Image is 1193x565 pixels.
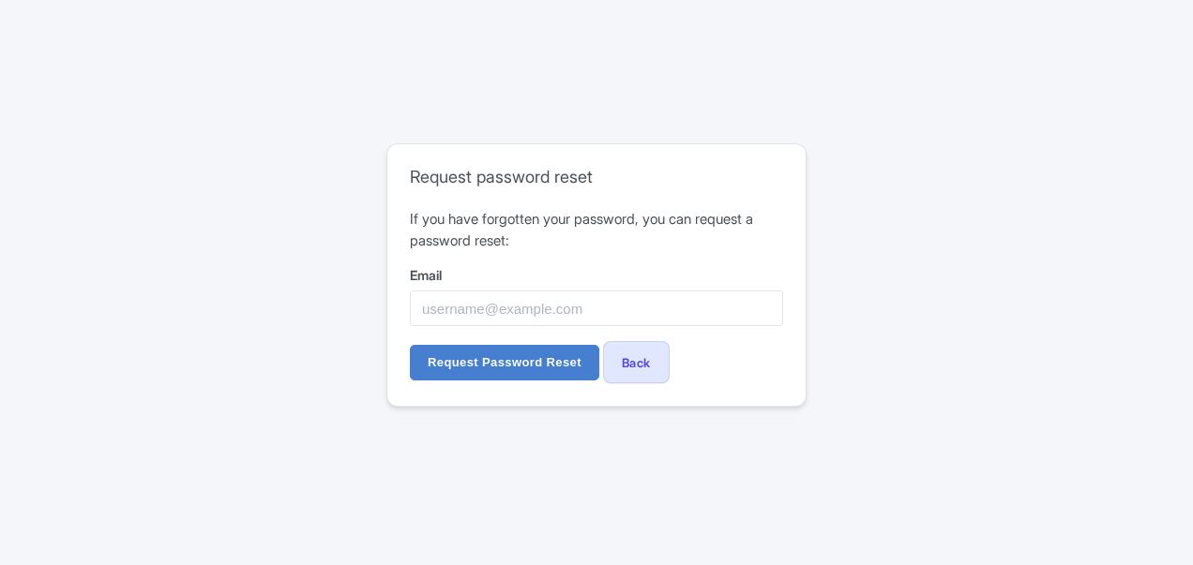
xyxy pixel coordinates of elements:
input: Request Password Reset [410,345,599,380]
h2: Request password reset [410,167,783,187]
p: If you have forgotten your password, you can request a password reset: [410,209,783,251]
a: Back [603,341,670,383]
input: username@example.com [410,290,783,326]
label: Email [410,265,783,285]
